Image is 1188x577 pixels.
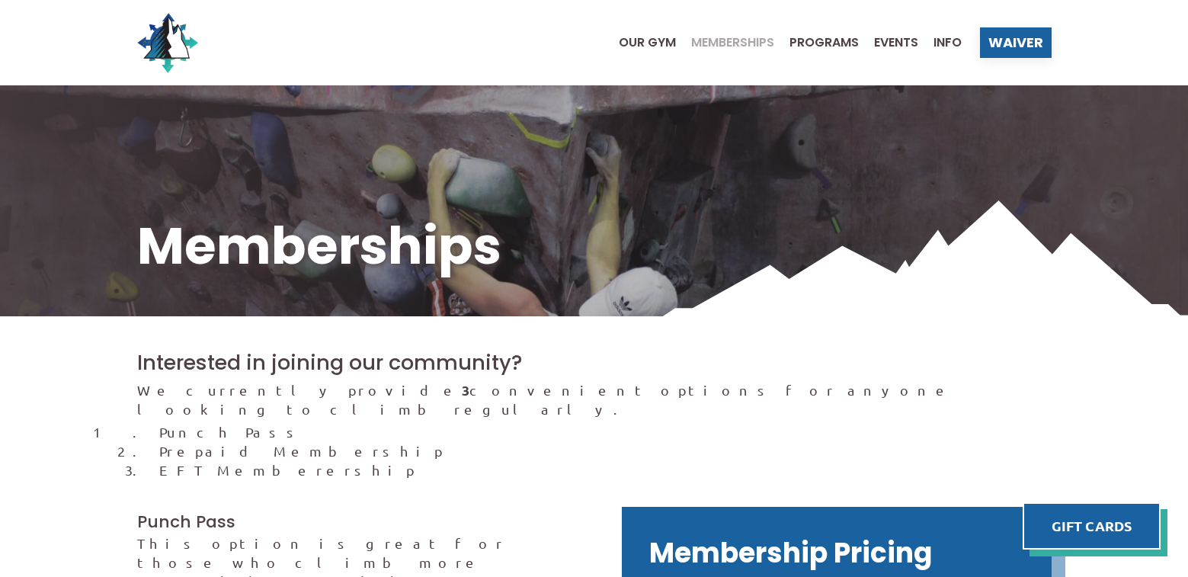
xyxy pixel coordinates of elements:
p: We currently provide convenient options for anyone looking to climb regularly. [137,380,1052,418]
h2: Interested in joining our community? [137,348,1052,377]
img: North Wall Logo [137,12,198,73]
a: Our Gym [604,37,676,49]
h3: Punch Pass [137,511,567,534]
span: Info [933,37,962,49]
a: Events [859,37,918,49]
a: Memberships [676,37,774,49]
span: Waiver [988,36,1043,50]
li: Prepaid Membership [159,441,1051,460]
li: Punch Pass [159,422,1051,441]
a: Info [918,37,962,49]
span: Our Gym [619,37,676,49]
span: Events [874,37,918,49]
h2: Membership Pricing [649,534,1024,572]
a: Waiver [980,27,1052,58]
span: Memberships [691,37,774,49]
li: EFT Memberership [159,460,1051,479]
strong: 3 [462,381,469,399]
a: Programs [774,37,859,49]
span: Programs [789,37,859,49]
